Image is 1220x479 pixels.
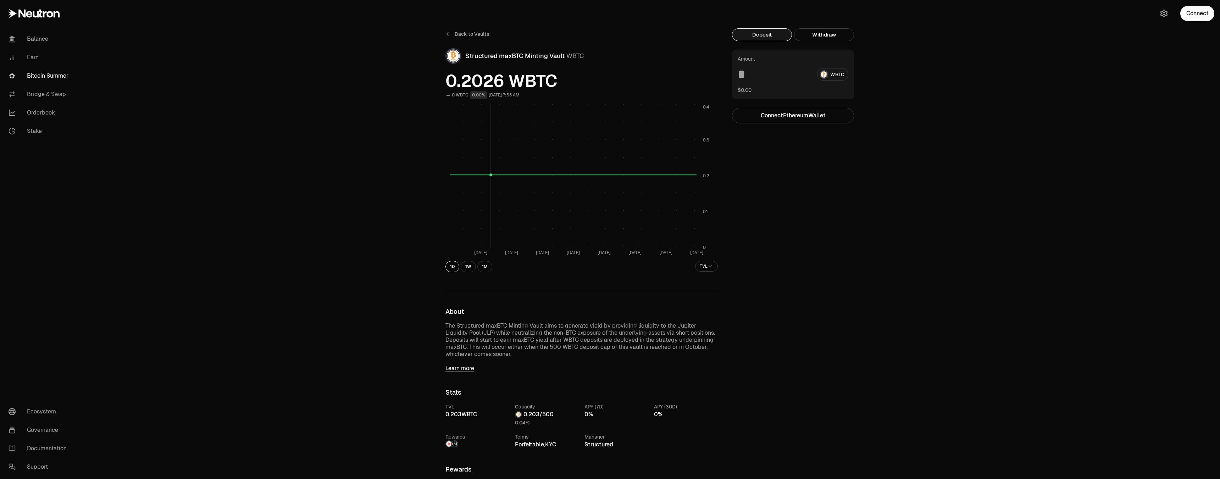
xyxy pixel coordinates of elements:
[474,250,487,256] tspan: [DATE]
[452,91,468,99] div: 0 WBTC
[489,91,520,99] div: [DATE] 7:53 AM
[477,261,492,272] button: 1M
[545,440,556,449] button: KYC
[3,48,77,67] a: Earn
[515,403,579,410] div: Capacity
[516,412,521,417] img: WBTC Logo
[584,403,648,410] div: APY (7D)
[470,91,487,99] div: 0.00%
[445,28,489,40] a: Back to Vaults
[703,104,709,110] tspan: 0.4
[446,441,452,447] img: NTRN
[738,55,755,62] div: Amount
[515,441,556,448] span: ,
[3,30,77,48] a: Balance
[703,137,709,143] tspan: 0.3
[794,28,854,41] button: Withdraw
[445,466,718,473] h3: Rewards
[3,85,77,104] a: Bridge & Swap
[654,410,718,419] div: 0%
[445,365,718,372] a: Learn more
[3,439,77,458] a: Documentation
[3,458,77,476] a: Support
[598,250,611,256] tspan: [DATE]
[567,250,580,256] tspan: [DATE]
[536,250,549,256] tspan: [DATE]
[732,108,854,123] button: ConnectEthereumWallet
[3,104,77,122] a: Orderbook
[3,122,77,140] a: Stake
[703,173,709,179] tspan: 0.2
[455,30,489,38] span: Back to Vaults
[584,410,648,419] div: 0%
[445,389,718,396] h3: Stats
[566,52,584,60] span: WBTC
[505,250,518,256] tspan: [DATE]
[461,261,476,272] button: 1W
[452,441,457,447] img: Structured Points
[445,322,718,358] p: The Structured maxBTC Minting Vault aims to generate yield by providing liquidity to the Jupiter ...
[1180,6,1214,21] button: Connect
[445,433,509,440] div: Rewards
[584,440,648,449] div: Structured
[515,440,544,449] button: Forfeitable
[445,403,509,410] div: TVL
[584,433,648,440] div: Manager
[703,209,708,215] tspan: 0.1
[3,67,77,85] a: Bitcoin Summer
[515,433,579,440] div: Terms
[445,261,459,272] button: 1D
[3,421,77,439] a: Governance
[654,403,718,410] div: APY (30D)
[659,250,672,256] tspan: [DATE]
[446,49,460,63] img: WBTC Logo
[628,250,642,256] tspan: [DATE]
[738,87,752,94] button: $0.00
[703,245,706,250] tspan: 0
[3,402,77,421] a: Ecosystem
[695,261,718,272] button: TVL
[445,308,718,315] h3: About
[445,72,718,89] span: 0.2026 WBTC
[732,28,792,41] button: Deposit
[465,52,565,60] span: Structured maxBTC Minting Vault
[690,250,703,256] tspan: [DATE]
